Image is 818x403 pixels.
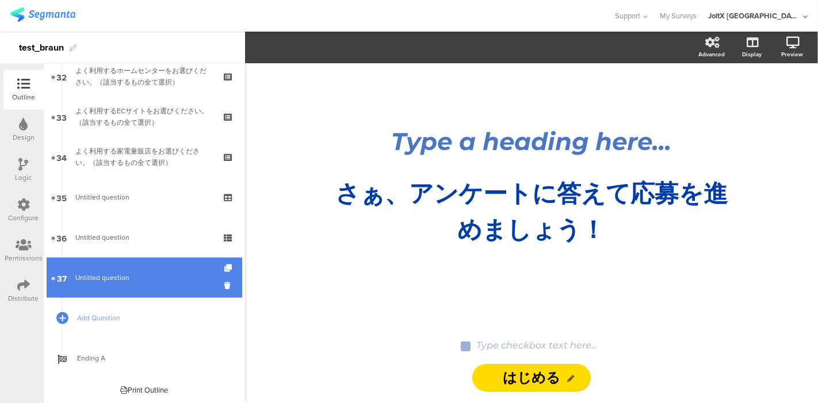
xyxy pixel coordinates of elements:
[47,258,242,298] a: 37 Untitled question
[10,7,75,22] img: segmanta logo
[224,264,234,272] i: Duplicate
[16,172,32,183] div: Logic
[75,272,129,283] span: Untitled question
[224,280,234,291] i: Delete
[47,56,242,97] a: 32 よく利用するホームセンターをお選びください。（該当するもの全て選択）
[13,132,35,143] div: Design
[9,213,39,223] div: Configure
[319,126,744,156] div: Type a heading here...
[75,232,129,243] span: Untitled question
[708,10,800,21] div: JoltX [GEOGRAPHIC_DATA]
[75,145,213,168] div: よく利用する家電量販店をお選びください。（該当するもの全て選択）
[616,10,641,21] span: Support
[19,39,64,57] div: test_braun
[75,65,213,88] div: よく利用するホームセンターをお選びください。（該当するもの全て選択）
[77,312,224,324] span: Add Question
[47,217,242,258] a: 36 Untitled question
[742,50,762,59] div: Display
[57,271,67,284] span: 37
[57,231,67,244] span: 36
[472,364,591,392] input: Start
[75,192,129,202] span: Untitled question
[47,177,242,217] a: 35 Untitled question
[57,110,67,123] span: 33
[57,151,67,163] span: 34
[77,352,224,364] span: Ending A
[5,253,43,263] div: Permissions
[47,97,242,137] a: 33 よく利用するECサイトをお選びください。（該当するもの全て選択）
[57,191,67,204] span: 35
[121,385,169,396] div: Print Outline
[698,50,725,59] div: Advanced
[9,293,39,304] div: Distribute
[12,92,35,102] div: Outline
[75,105,213,128] div: よく利用するECサイトをお選びください。（該当するもの全て選択）
[781,50,803,59] div: Preview
[57,70,67,83] span: 32
[476,340,597,351] div: Type checkbox text here...
[47,137,242,177] a: 34 よく利用する家電量販店をお選びください。（該当するもの全て選択）
[47,338,242,378] a: Ending A
[335,178,728,244] strong: さぁ、ア ンケートに答えて応募を進めましょう！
